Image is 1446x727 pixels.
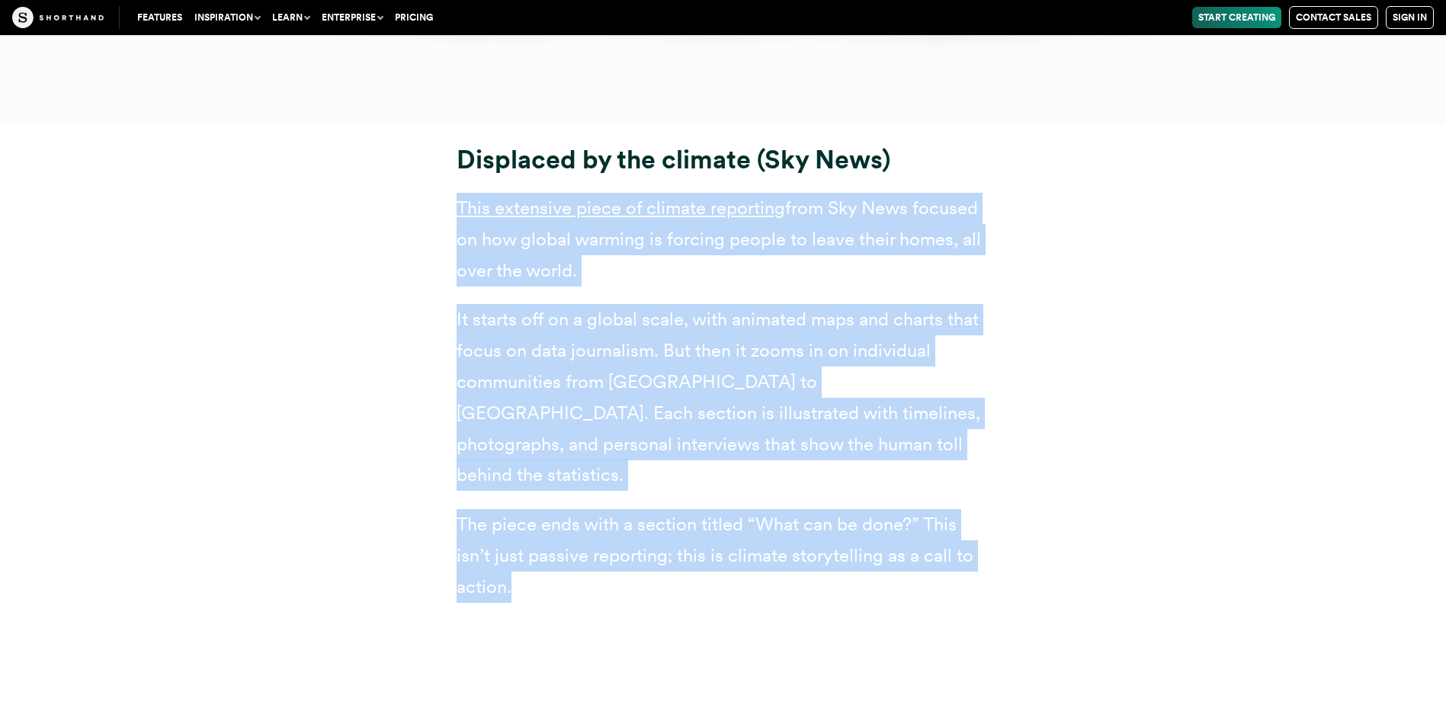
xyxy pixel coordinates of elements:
[131,7,188,28] a: Features
[457,144,890,175] strong: Displaced by the climate (Sky News)
[389,7,439,28] a: Pricing
[457,197,785,219] a: This extensive piece of climate reporting
[316,7,389,28] button: Enterprise
[188,7,266,28] button: Inspiration
[1386,6,1434,29] a: Sign in
[266,7,316,28] button: Learn
[457,193,990,286] p: from Sky News focused on how global warming is forcing people to leave their homes, all over the ...
[1289,6,1378,29] a: Contact Sales
[457,304,990,491] p: It starts off on a global scale, with animated maps and charts that focus on data journalism. But...
[12,7,104,28] img: The Craft
[1192,7,1281,28] a: Start Creating
[457,509,990,602] p: The piece ends with a section titled “What can be done?” This isn’t just passive reporting; this ...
